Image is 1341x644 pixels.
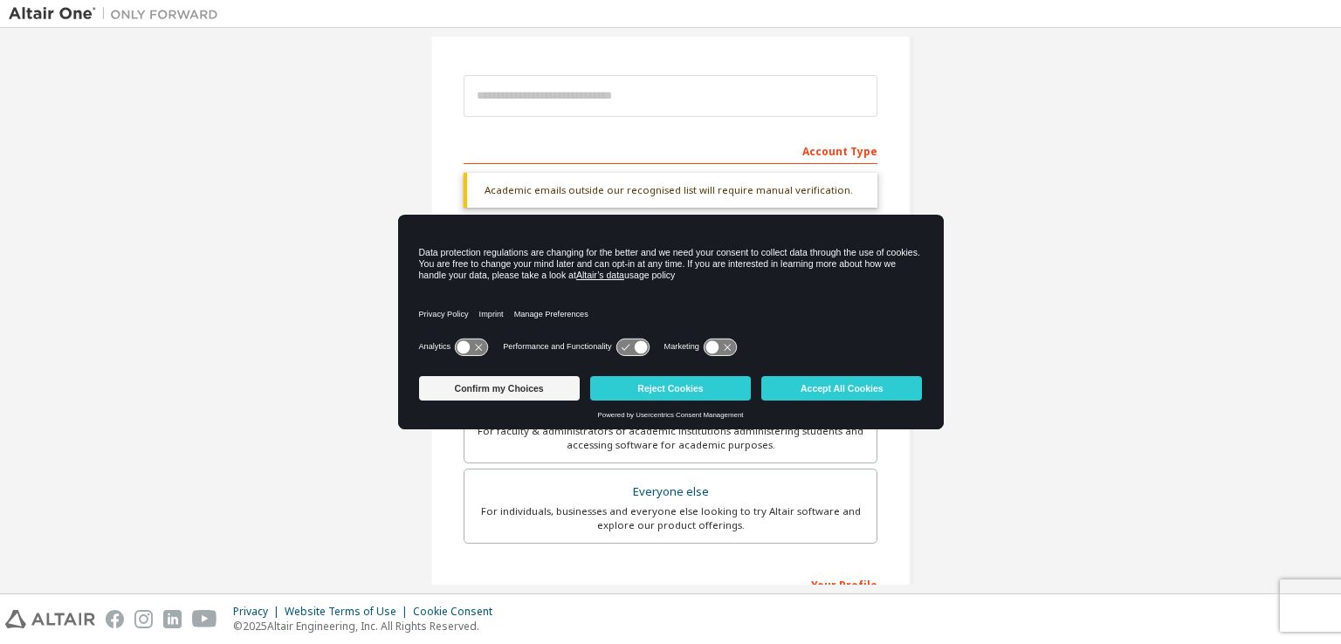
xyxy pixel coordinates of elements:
img: youtube.svg [192,610,217,628]
img: facebook.svg [106,610,124,628]
div: Cookie Consent [413,605,503,619]
img: linkedin.svg [163,610,182,628]
div: For individuals, businesses and everyone else looking to try Altair software and explore our prod... [475,504,866,532]
div: Academic emails outside our recognised list will require manual verification. [464,173,877,208]
img: altair_logo.svg [5,610,95,628]
img: Altair One [9,5,227,23]
p: © 2025 Altair Engineering, Inc. All Rights Reserved. [233,619,503,634]
img: instagram.svg [134,610,153,628]
div: Your Profile [464,570,877,598]
div: For faculty & administrators of academic institutions administering students and accessing softwa... [475,424,866,452]
div: Website Terms of Use [285,605,413,619]
div: Account Type [464,136,877,164]
div: Privacy [233,605,285,619]
div: Everyone else [475,480,866,504]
